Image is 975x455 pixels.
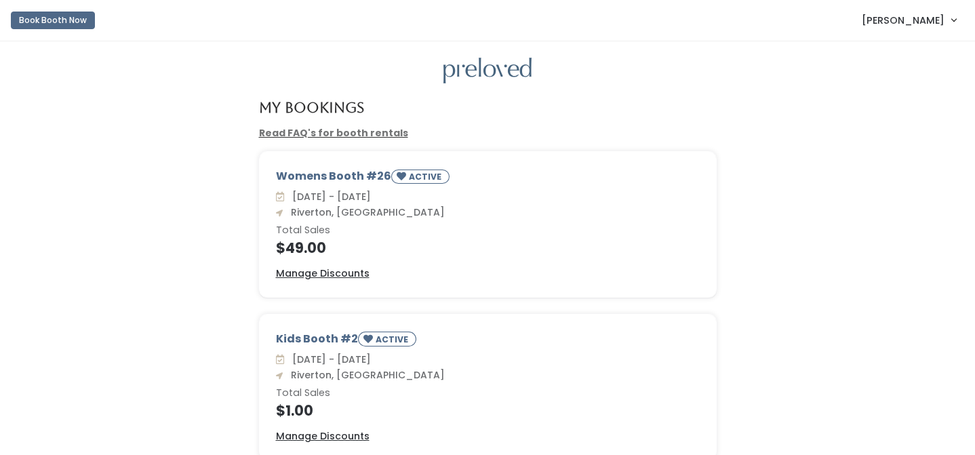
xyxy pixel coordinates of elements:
div: Womens Booth #26 [276,168,700,189]
a: Manage Discounts [276,429,370,443]
a: Read FAQ's for booth rentals [259,126,408,140]
span: [DATE] - [DATE] [287,190,371,203]
div: Kids Booth #2 [276,331,700,352]
span: Riverton, [GEOGRAPHIC_DATA] [285,205,445,219]
a: Book Booth Now [11,5,95,35]
h4: My Bookings [259,100,364,115]
h6: Total Sales [276,225,700,236]
u: Manage Discounts [276,266,370,280]
h4: $49.00 [276,240,700,256]
h4: $1.00 [276,403,700,418]
small: ACTIVE [376,334,411,345]
a: [PERSON_NAME] [848,5,970,35]
span: [PERSON_NAME] [862,13,944,28]
span: Riverton, [GEOGRAPHIC_DATA] [285,368,445,382]
small: ACTIVE [409,171,444,182]
button: Book Booth Now [11,12,95,29]
a: Manage Discounts [276,266,370,281]
span: [DATE] - [DATE] [287,353,371,366]
img: preloved logo [443,58,532,84]
h6: Total Sales [276,388,700,399]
